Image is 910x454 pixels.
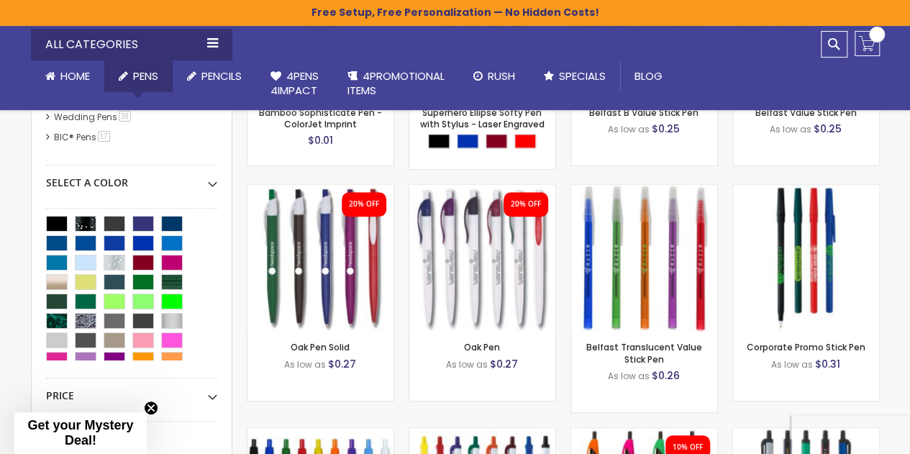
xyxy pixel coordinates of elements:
[284,358,326,371] span: As low as
[31,29,232,60] div: All Categories
[333,60,459,107] a: 4PROMOTIONALITEMS
[486,134,507,148] div: Burgundy
[409,184,555,196] a: Oak Pen
[446,358,488,371] span: As low as
[409,185,555,331] img: Oak Pen
[247,184,393,196] a: Oak Pen Solid
[634,68,663,83] span: Blog
[529,60,620,92] a: Specials
[608,370,650,382] span: As low as
[791,415,910,454] iframe: Google Customer Reviews
[589,106,699,119] a: Belfast B Value Stick Pen
[459,60,529,92] a: Rush
[50,131,115,143] a: BIC® Pens17
[46,378,217,403] div: Price
[291,341,350,353] a: Oak Pen Solid
[571,185,717,331] img: Belfast Translucent Value Stick Pen
[349,199,379,209] div: 20% OFF
[31,60,104,92] a: Home
[457,134,478,148] div: Blue
[247,427,393,440] a: Custom Cambria Plastic Retractable Ballpoint Pen - Monochromatic Body Color
[104,60,173,92] a: Pens
[514,134,536,148] div: Red
[673,442,703,453] div: 10% OFF
[119,111,131,122] span: 38
[814,122,842,136] span: $0.25
[420,106,545,130] a: Superhero Ellipse Softy Pen with Stylus - Laser Engraved
[755,106,857,119] a: Belfast Value Stick Pen
[50,111,136,123] a: Wedding Pens38
[409,427,555,440] a: Contender Pen
[652,122,680,136] span: $0.25
[464,341,500,353] a: Oak Pen
[733,184,879,196] a: Corporate Promo Stick Pen
[608,123,650,135] span: As low as
[511,199,541,209] div: 20% OFF
[144,401,158,415] button: Close teaser
[133,68,158,83] span: Pens
[733,185,879,331] img: Corporate Promo Stick Pen
[488,68,515,83] span: Rush
[308,133,333,147] span: $0.01
[46,165,217,190] div: Select A Color
[620,60,677,92] a: Blog
[328,357,356,371] span: $0.27
[490,357,518,371] span: $0.27
[173,60,256,92] a: Pencils
[733,427,879,440] a: Metallic Contender Pen
[747,341,865,353] a: Corporate Promo Stick Pen
[815,357,840,371] span: $0.31
[270,68,319,98] span: 4Pens 4impact
[259,106,382,130] a: Bamboo Sophisticate Pen - ColorJet Imprint
[247,185,393,331] img: Oak Pen Solid
[428,134,450,148] div: Black
[347,68,445,98] span: 4PROMOTIONAL ITEMS
[771,358,813,371] span: As low as
[770,123,811,135] span: As low as
[201,68,242,83] span: Pencils
[571,184,717,196] a: Belfast Translucent Value Stick Pen
[586,341,702,365] a: Belfast Translucent Value Stick Pen
[652,368,680,383] span: $0.26
[60,68,90,83] span: Home
[571,427,717,440] a: Neon Slimster Pen
[98,131,110,142] span: 17
[27,418,133,448] span: Get your Mystery Deal!
[14,412,147,454] div: Get your Mystery Deal!Close teaser
[256,60,333,107] a: 4Pens4impact
[559,68,606,83] span: Specials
